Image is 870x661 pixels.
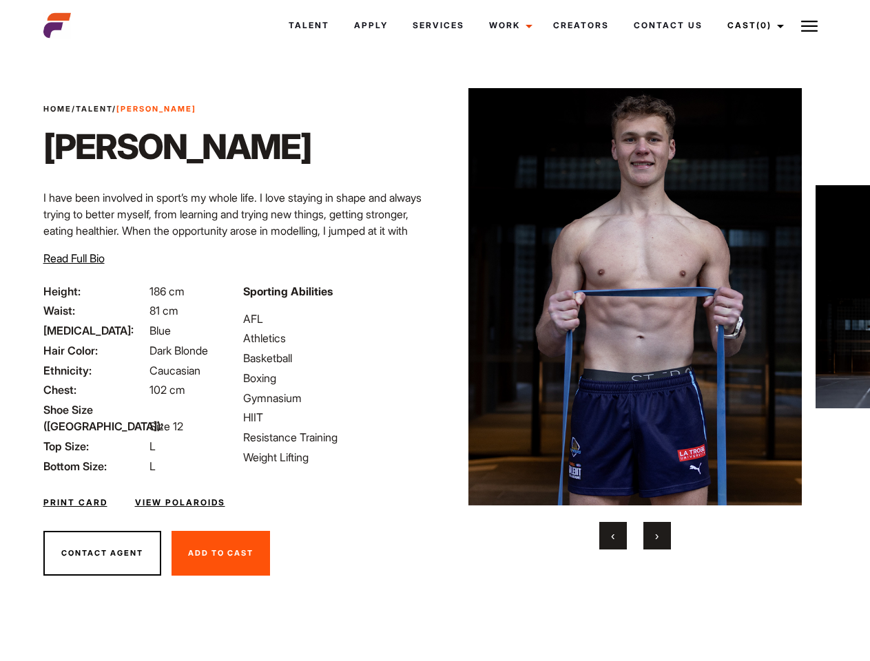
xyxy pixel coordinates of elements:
[715,7,792,44] a: Cast(0)
[43,381,147,398] span: Chest:
[149,383,185,397] span: 102 cm
[172,531,270,576] button: Add To Cast
[116,104,196,114] strong: [PERSON_NAME]
[621,7,715,44] a: Contact Us
[243,284,333,298] strong: Sporting Abilities
[43,438,147,454] span: Top Size:
[611,529,614,543] span: Previous
[342,7,400,44] a: Apply
[756,20,771,30] span: (0)
[149,284,185,298] span: 186 cm
[243,311,426,327] li: AFL
[149,459,156,473] span: L
[243,449,426,465] li: Weight Lifting
[243,390,426,406] li: Gymnasium
[149,439,156,453] span: L
[400,7,477,44] a: Services
[43,251,105,265] span: Read Full Bio
[43,283,147,300] span: Height:
[149,304,178,317] span: 81 cm
[43,12,71,39] img: cropped-aefm-brand-fav-22-square.png
[243,409,426,426] li: HIIT
[43,531,161,576] button: Contact Agent
[149,419,183,433] span: Size 12
[243,350,426,366] li: Basketball
[43,401,147,434] span: Shoe Size ([GEOGRAPHIC_DATA]):
[76,104,112,114] a: Talent
[43,342,147,359] span: Hair Color:
[135,496,225,509] a: View Polaroids
[43,103,196,115] span: / /
[655,529,659,543] span: Next
[188,548,253,558] span: Add To Cast
[243,429,426,445] li: Resistance Training
[43,126,311,167] h1: [PERSON_NAME]
[149,364,200,377] span: Caucasian
[801,18,818,34] img: Burger icon
[149,344,208,357] span: Dark Blonde
[43,189,427,322] p: I have been involved in sport’s my whole life. I love staying in shape and always trying to bette...
[243,370,426,386] li: Boxing
[43,302,147,319] span: Waist:
[276,7,342,44] a: Talent
[477,7,541,44] a: Work
[43,458,147,474] span: Bottom Size:
[43,322,147,339] span: [MEDICAL_DATA]:
[43,104,72,114] a: Home
[243,330,426,346] li: Athletics
[541,7,621,44] a: Creators
[43,250,105,266] button: Read Full Bio
[149,324,171,337] span: Blue
[43,496,107,509] a: Print Card
[43,362,147,379] span: Ethnicity:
